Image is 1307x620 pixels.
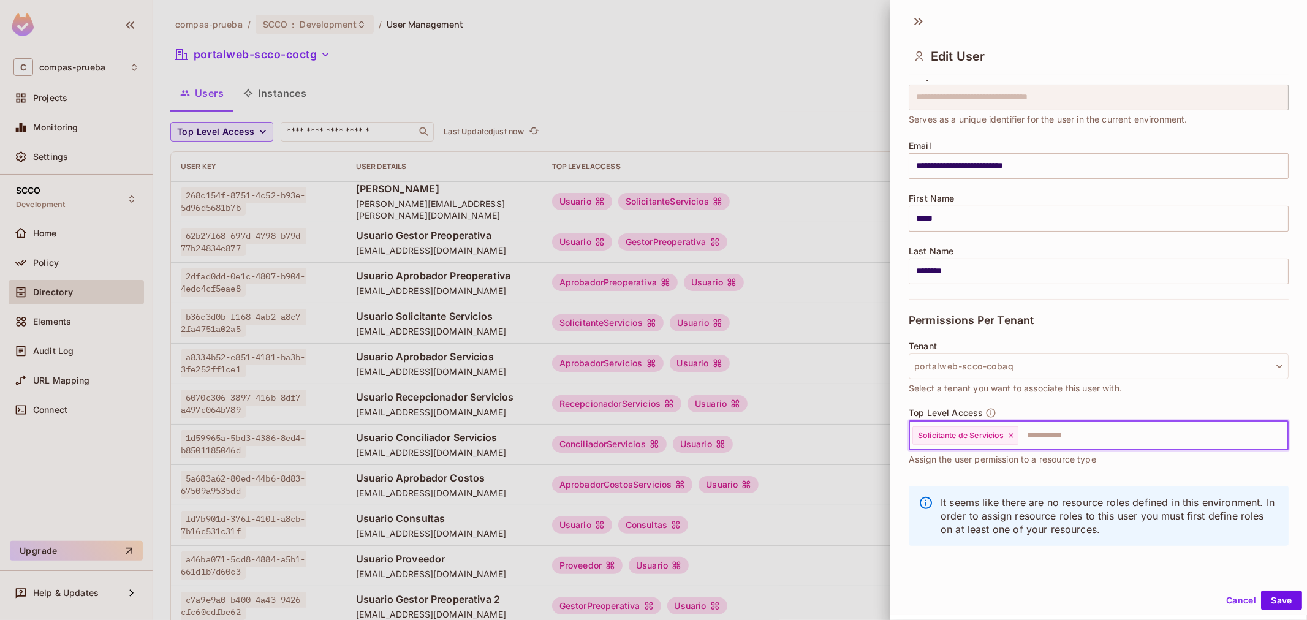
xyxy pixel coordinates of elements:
[1221,591,1261,610] button: Cancel
[909,341,937,351] span: Tenant
[909,246,953,256] span: Last Name
[909,194,955,203] span: First Name
[909,353,1289,379] button: portalweb-scco-cobaq
[909,141,931,151] span: Email
[941,496,1279,536] p: It seems like there are no resource roles defined in this environment. In order to assign resourc...
[1261,591,1302,610] button: Save
[909,453,1096,466] span: Assign the user permission to a resource type
[909,314,1034,327] span: Permissions Per Tenant
[1282,434,1284,436] button: Open
[912,426,1018,445] div: Solicitante de Servicios
[909,382,1122,395] span: Select a tenant you want to associate this user with.
[918,431,1004,440] span: Solicitante de Servicios
[909,408,983,418] span: Top Level Access
[931,49,985,64] span: Edit User
[909,113,1188,126] span: Serves as a unique identifier for the user in the current environment.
